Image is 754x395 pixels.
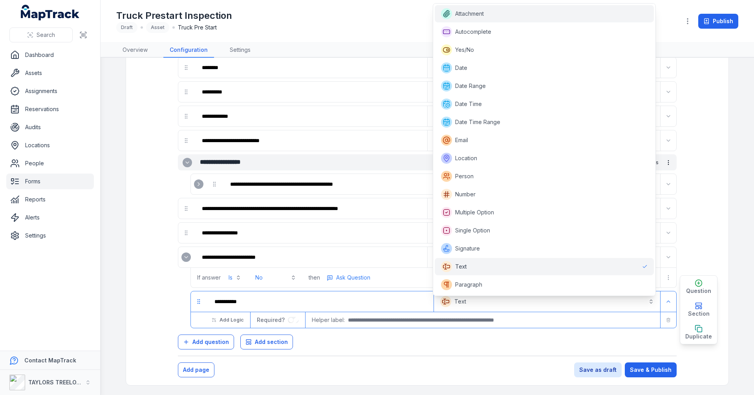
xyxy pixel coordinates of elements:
span: Date Time [455,100,482,108]
span: Person [455,172,474,180]
span: Multiple Option [455,208,494,216]
span: Autocomplete [455,28,491,36]
div: Text [433,3,656,296]
span: Date [455,64,467,72]
span: Signature [455,245,480,252]
button: Text [436,293,659,310]
span: Number [455,190,476,198]
span: Single Option [455,227,490,234]
span: Email [455,136,468,144]
span: Date Range [455,82,486,90]
span: Text [455,263,467,271]
span: Yes/No [455,46,474,54]
span: Paragraph [455,281,482,289]
span: Location [455,154,477,162]
span: Attachment [455,10,484,18]
span: Date Time Range [455,118,500,126]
